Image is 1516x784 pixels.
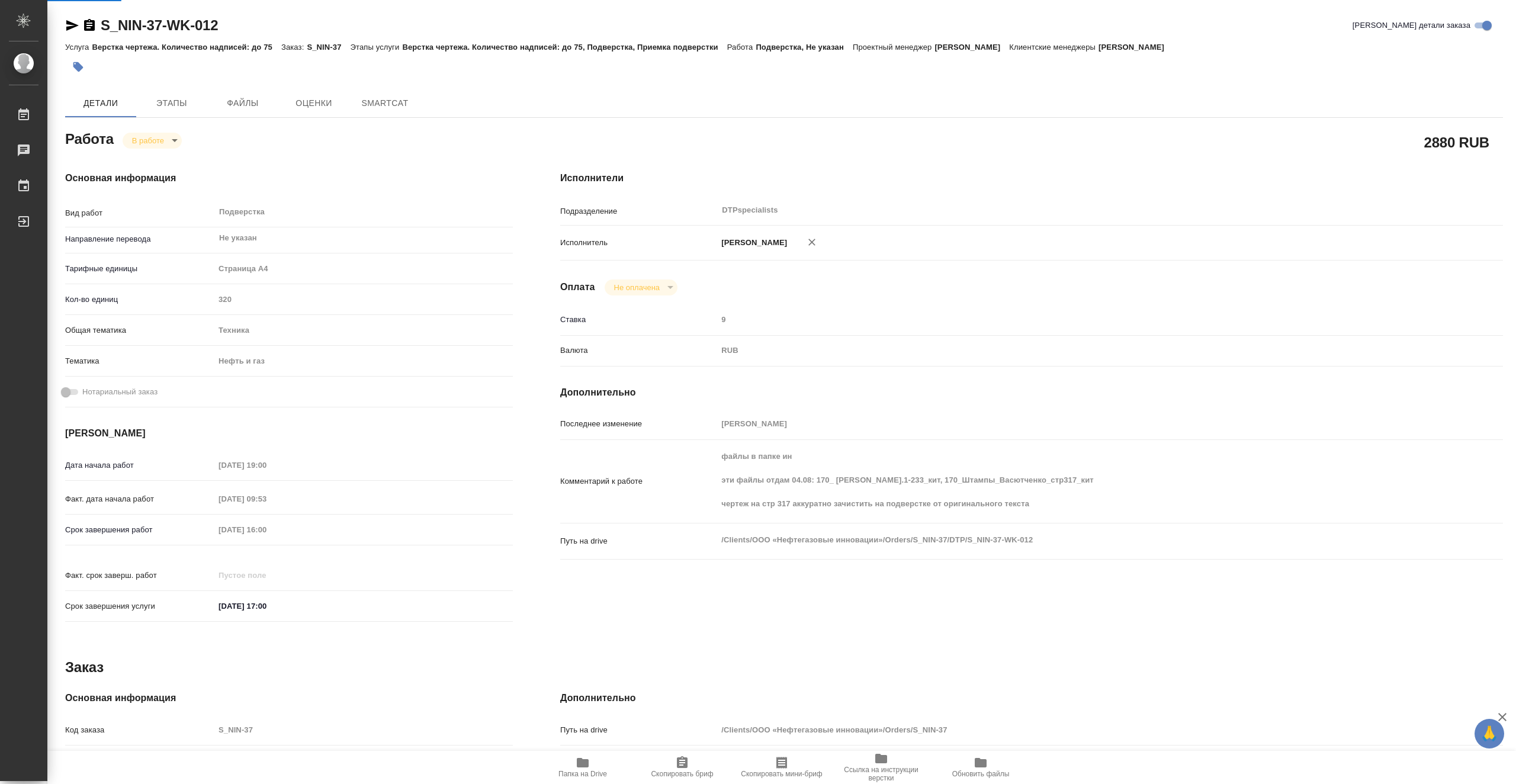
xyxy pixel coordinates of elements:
[65,43,92,52] p: Услуга
[72,96,129,111] span: Детали
[281,43,307,52] p: Заказ:
[717,237,787,249] p: [PERSON_NAME]
[727,43,756,52] p: Работа
[560,724,717,736] p: Путь на drive
[65,207,214,219] p: Вид работ
[931,751,1030,784] button: Обновить файлы
[558,770,607,778] span: Папка на Drive
[214,597,318,615] input: ✎ Введи что-нибудь
[285,96,342,111] span: Оценки
[1424,132,1489,152] h2: 2880 RUB
[214,721,513,738] input: Пустое поле
[214,351,513,371] div: Нефть и газ
[65,524,214,536] p: Срок завершения работ
[214,457,318,474] input: Пустое поле
[129,136,168,146] button: В работе
[1475,719,1504,748] button: 🙏
[605,279,677,295] div: В работе
[717,530,1424,550] textarea: /Clients/ООО «Нефтегазовые инновации»/Orders/S_NIN-37/DTP/S_NIN-37-WK-012
[65,233,214,245] p: Направление перевода
[831,751,931,784] button: Ссылка на инструкции верстки
[65,18,79,33] button: Скопировать ссылку для ЯМессенджера
[560,418,717,430] p: Последнее изменение
[1353,20,1470,31] span: [PERSON_NAME] детали заказа
[632,751,732,784] button: Скопировать бриф
[952,770,1010,778] span: Обновить файлы
[82,386,158,398] span: Нотариальный заказ
[651,770,713,778] span: Скопировать бриф
[1479,721,1499,746] span: 🙏
[65,54,91,80] button: Добавить тэг
[839,766,924,782] span: Ссылка на инструкции верстки
[756,43,853,52] p: Подверстка, Не указан
[65,324,214,336] p: Общая тематика
[307,43,350,52] p: S_NIN-37
[717,340,1424,361] div: RUB
[560,314,717,326] p: Ставка
[560,205,717,217] p: Подразделение
[101,17,218,33] a: S_NIN-37-WK-012
[732,751,831,784] button: Скопировать мини-бриф
[214,490,318,507] input: Пустое поле
[65,294,214,306] p: Кол-во единиц
[92,43,281,52] p: Верстка чертежа. Количество надписей: до 75
[65,570,214,581] p: Факт. срок заверш. работ
[65,355,214,367] p: Тематика
[356,96,413,111] span: SmartCat
[214,96,271,111] span: Файлы
[560,280,595,294] h4: Оплата
[717,311,1424,328] input: Пустое поле
[1009,43,1099,52] p: Клиентские менеджеры
[934,43,1009,52] p: [PERSON_NAME]
[560,535,717,547] p: Путь на drive
[65,724,214,736] p: Код заказа
[82,18,97,33] button: Скопировать ссылку
[560,385,1503,400] h4: Дополнительно
[717,415,1424,432] input: Пустое поле
[214,259,513,279] div: Страница А4
[65,127,114,149] h2: Работа
[65,493,214,505] p: Факт. дата начала работ
[143,96,200,111] span: Этапы
[741,770,822,778] span: Скопировать мини-бриф
[214,320,513,340] div: Техника
[560,171,1503,185] h4: Исполнители
[65,426,513,441] h4: [PERSON_NAME]
[799,229,825,255] button: Удалить исполнителя
[560,691,1503,705] h4: Дополнительно
[123,133,182,149] div: В работе
[65,460,214,471] p: Дата начала работ
[717,721,1424,738] input: Пустое поле
[1099,43,1173,52] p: [PERSON_NAME]
[351,43,403,52] p: Этапы услуги
[65,691,513,705] h4: Основная информация
[65,658,104,677] h2: Заказ
[65,600,214,612] p: Срок завершения услуги
[65,263,214,275] p: Тарифные единицы
[402,43,727,52] p: Верстка чертежа. Количество надписей: до 75, Подверстка, Приемка подверстки
[214,521,318,538] input: Пустое поле
[214,567,318,584] input: Пустое поле
[65,171,513,185] h4: Основная информация
[853,43,934,52] p: Проектный менеджер
[611,282,663,293] button: Не оплачена
[560,475,717,487] p: Комментарий к работе
[214,291,513,308] input: Пустое поле
[560,237,717,249] p: Исполнитель
[717,446,1424,514] textarea: файлы в папке ин эти файлы отдам 04.08: 170_ [PERSON_NAME].1-233_кит, 170_Штампы_Васютченко_стр31...
[533,751,632,784] button: Папка на Drive
[560,345,717,356] p: Валюта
